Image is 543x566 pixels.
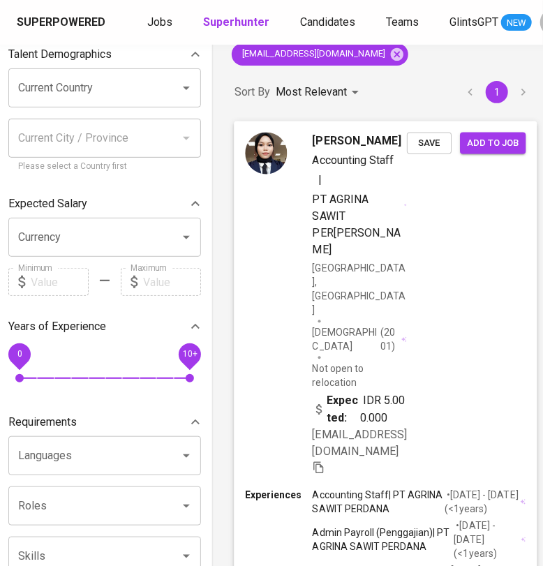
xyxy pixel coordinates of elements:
[182,350,197,359] span: 10+
[313,392,407,426] div: IDR 5.000.000
[147,15,172,29] span: Jobs
[457,81,537,103] nav: pagination navigation
[8,414,77,431] p: Requirements
[203,15,269,29] b: Superhunter
[8,46,112,63] p: Talent Demographics
[8,40,201,68] div: Talent Demographics
[467,135,519,151] span: Add to job
[245,132,287,174] img: 9e45ec1aaadaaeeaf2681dce82e0e754.jpg
[313,325,381,353] span: [DEMOGRAPHIC_DATA]
[147,14,175,31] a: Jobs
[445,488,519,516] p: • [DATE] - [DATE] ( <1 years )
[177,446,196,466] button: Open
[8,190,201,218] div: Expected Salary
[8,195,87,212] p: Expected Salary
[414,135,445,151] span: Save
[177,78,196,98] button: Open
[313,261,407,317] div: [GEOGRAPHIC_DATA], [GEOGRAPHIC_DATA]
[313,132,401,149] span: [PERSON_NAME]
[17,350,22,359] span: 0
[313,192,401,255] span: PT AGRINA SAWIT PER[PERSON_NAME]
[313,526,454,553] p: Admin Payroll (Penggajian) | PT AGRINA SAWIT PERDANA
[143,268,201,296] input: Value
[313,153,394,166] span: Accounting Staff
[407,132,452,154] button: Save
[177,496,196,516] button: Open
[460,132,526,154] button: Add to job
[454,519,519,560] p: • [DATE] - [DATE] ( <1 years )
[31,268,89,296] input: Value
[245,488,312,502] p: Experiences
[8,318,106,335] p: Years of Experience
[386,14,422,31] a: Teams
[232,47,394,61] span: [EMAIL_ADDRESS][DOMAIN_NAME]
[449,14,532,31] a: GlintsGPT NEW
[449,15,498,29] span: GlintsGPT
[17,15,108,31] a: Superpowered
[177,228,196,247] button: Open
[486,81,508,103] button: page 1
[386,15,419,29] span: Teams
[313,325,407,353] div: (2001)
[177,546,196,566] button: Open
[300,14,358,31] a: Candidates
[17,15,105,31] div: Superpowered
[313,428,407,458] span: [EMAIL_ADDRESS][DOMAIN_NAME]
[318,171,322,188] span: |
[8,408,201,436] div: Requirements
[313,362,407,389] p: Not open to relocation
[232,43,408,66] div: [EMAIL_ADDRESS][DOMAIN_NAME]
[203,14,272,31] a: Superhunter
[18,160,191,174] p: Please select a Country first
[276,84,347,100] p: Most Relevant
[313,488,445,516] p: Accounting Staff | PT AGRINA SAWIT PERDANA
[235,84,270,100] p: Sort By
[300,15,355,29] span: Candidates
[501,16,532,30] span: NEW
[327,392,360,426] b: Expected:
[276,80,364,105] div: Most Relevant
[8,313,201,341] div: Years of Experience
